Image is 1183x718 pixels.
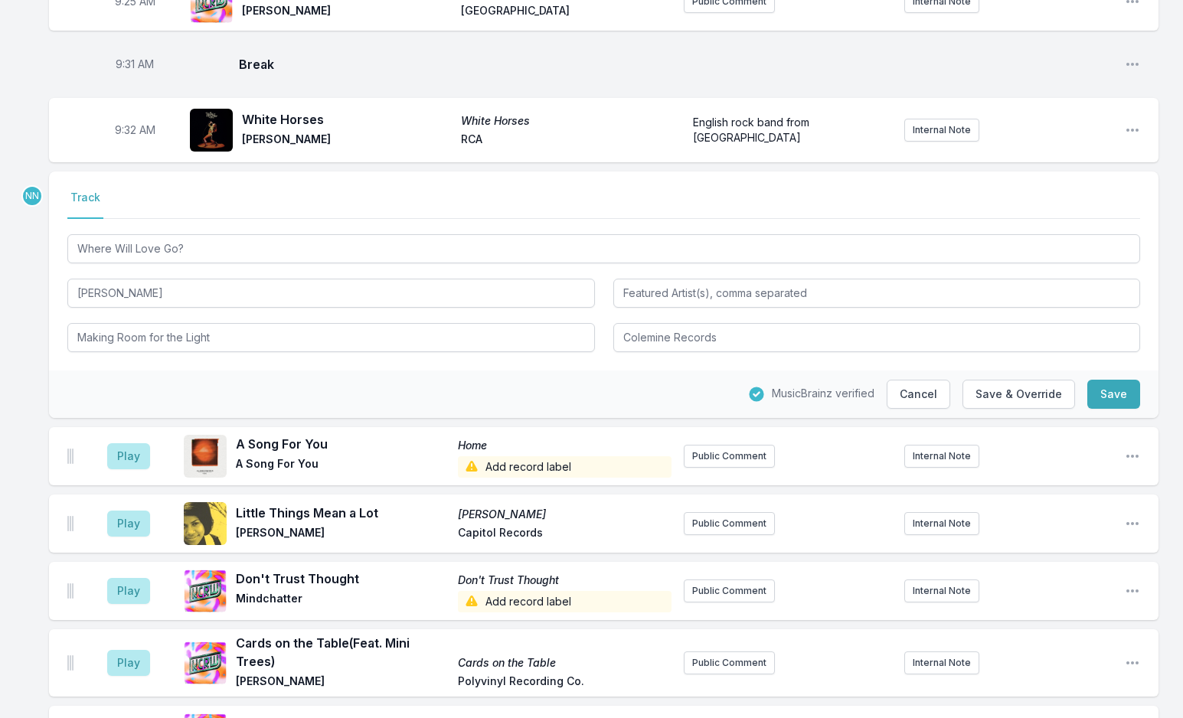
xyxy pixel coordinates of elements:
input: Track Title [67,234,1140,263]
input: Album Title [67,323,595,352]
span: Add record label [458,591,671,612]
span: Cards on the Table [458,655,671,671]
button: Play [107,578,150,604]
img: Drag Handle [67,583,74,599]
button: Play [107,511,150,537]
button: Public Comment [684,579,775,602]
img: Drag Handle [67,655,74,671]
button: Internal Note [904,579,979,602]
span: Timestamp [115,122,155,138]
button: Cancel [887,380,950,409]
button: Play [107,443,150,469]
span: Don't Trust Thought [458,573,671,588]
p: Nassir Nassirzadeh [21,185,43,207]
button: Open playlist item options [1125,583,1140,599]
button: Track [67,190,103,219]
span: Add record label [458,456,671,478]
span: [PERSON_NAME] [242,132,452,150]
button: Internal Note [904,445,979,468]
span: A Song For You [236,435,449,453]
img: Bettye Swann [184,502,227,545]
input: Record Label [613,323,1141,352]
span: Timestamp [116,57,154,72]
span: Don't Trust Thought [236,570,449,588]
span: [PERSON_NAME] [236,674,449,692]
button: Play [107,650,150,676]
img: Drag Handle [67,449,74,464]
span: A Song For You [236,456,449,478]
button: Open playlist item options [1125,57,1140,72]
button: Save & Override [962,380,1075,409]
span: MusicBrainz verified [772,387,874,400]
span: [GEOGRAPHIC_DATA] [461,3,671,21]
span: Little Things Mean a Lot [236,504,449,522]
span: [PERSON_NAME] [242,3,452,21]
button: Open playlist item options [1125,449,1140,464]
button: Save [1087,380,1140,409]
span: Break [239,55,1113,73]
button: Internal Note [904,512,979,535]
button: Open playlist item options [1125,655,1140,671]
button: Internal Note [904,651,979,674]
span: English rock band from [GEOGRAPHIC_DATA] [693,116,812,144]
span: White Horses [461,113,671,129]
span: Polyvinyl Recording Co. [458,674,671,692]
button: Internal Note [904,119,979,142]
span: Cards on the Table (Feat. Mini Trees) [236,634,449,671]
button: Open playlist item options [1125,516,1140,531]
span: Mindchatter [236,591,449,612]
img: White Horses [190,109,233,152]
span: [PERSON_NAME] [236,525,449,543]
button: Public Comment [684,445,775,468]
button: Public Comment [684,512,775,535]
img: Cards on the Table [184,641,227,684]
input: Featured Artist(s), comma separated [613,279,1141,308]
span: Home [458,438,671,453]
img: Drag Handle [67,516,74,531]
span: White Horses [242,110,452,129]
span: [PERSON_NAME] [458,507,671,522]
span: RCA [461,132,671,150]
button: Public Comment [684,651,775,674]
button: Open playlist item options [1125,122,1140,138]
span: Capitol Records [458,525,671,543]
img: Don't Trust Thought [184,570,227,612]
input: Artist [67,279,595,308]
img: Home [184,435,227,478]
